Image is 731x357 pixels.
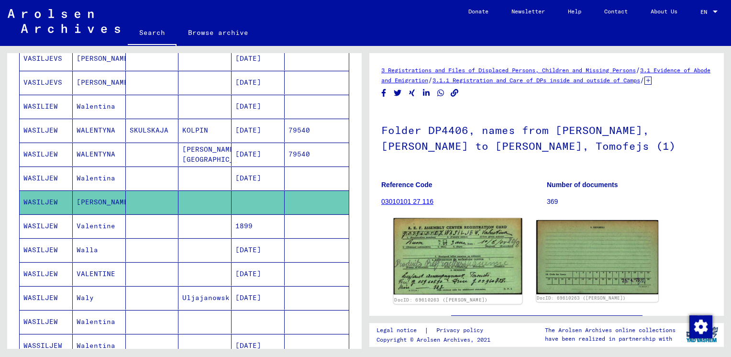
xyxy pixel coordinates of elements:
[20,95,73,118] mat-cell: WASILIEW
[377,325,424,335] a: Legal notice
[232,71,285,94] mat-cell: [DATE]
[73,167,126,190] mat-cell: Walentina
[377,325,495,335] div: |
[545,335,676,343] p: have been realized in partnership with
[407,87,417,99] button: Share on Xing
[232,167,285,190] mat-cell: [DATE]
[232,143,285,166] mat-cell: [DATE]
[232,262,285,286] mat-cell: [DATE]
[545,326,676,335] p: The Arolsen Archives online collections
[232,238,285,262] mat-cell: [DATE]
[232,47,285,70] mat-cell: [DATE]
[428,76,432,84] span: /
[20,143,73,166] mat-cell: WASILJEW
[285,119,349,142] mat-cell: 79540
[178,286,232,310] mat-cell: Uljajanowsk
[20,310,73,334] mat-cell: WASILJEW
[421,87,432,99] button: Share on LinkedIn
[178,143,232,166] mat-cell: [PERSON_NAME]. [GEOGRAPHIC_DATA]
[429,325,495,335] a: Privacy policy
[73,214,126,238] mat-cell: Valentine
[178,119,232,142] mat-cell: KOLPIN
[20,190,73,214] mat-cell: WASILJEW
[689,315,712,338] img: Change consent
[394,297,487,303] a: DocID: 69610263 ([PERSON_NAME])
[20,238,73,262] mat-cell: WASILJEW
[432,77,640,84] a: 3.1.1 Registration and Care of DPs inside and outside of Camps
[640,76,644,84] span: /
[177,21,260,44] a: Browse archive
[73,119,126,142] mat-cell: WALENTYNA
[73,262,126,286] mat-cell: VALENTINE
[232,95,285,118] mat-cell: [DATE]
[700,9,711,15] span: EN
[20,214,73,238] mat-cell: WASILJEW
[73,190,126,214] mat-cell: [PERSON_NAME]
[73,95,126,118] mat-cell: Walentina
[128,21,177,46] a: Search
[450,87,460,99] button: Copy link
[379,87,389,99] button: Share on Facebook
[536,220,659,294] img: 002.jpg
[20,119,73,142] mat-cell: WASILJEW
[381,198,433,205] a: 03010101 27 116
[20,262,73,286] mat-cell: WASILJEW
[232,214,285,238] mat-cell: 1899
[381,181,432,189] b: Reference Code
[377,335,495,344] p: Copyright © Arolsen Archives, 2021
[20,167,73,190] mat-cell: WASILJEW
[636,66,640,74] span: /
[73,310,126,334] mat-cell: Walentina
[394,218,522,294] img: 001.jpg
[20,286,73,310] mat-cell: WASILJEW
[73,143,126,166] mat-cell: WALENTYNA
[684,323,720,346] img: yv_logo.png
[393,87,403,99] button: Share on Twitter
[73,47,126,70] mat-cell: [PERSON_NAME]
[20,47,73,70] mat-cell: VASILJEVS
[381,67,636,74] a: 3 Registrations and Files of Displaced Persons, Children and Missing Persons
[8,9,120,33] img: Arolsen_neg.svg
[232,286,285,310] mat-cell: [DATE]
[126,119,179,142] mat-cell: SKULSKAJA
[436,87,446,99] button: Share on WhatsApp
[547,181,618,189] b: Number of documents
[20,71,73,94] mat-cell: VASILJEVS
[537,295,626,301] a: DocID: 69610263 ([PERSON_NAME])
[73,71,126,94] mat-cell: [PERSON_NAME]
[689,315,712,338] div: Change consent
[73,286,126,310] mat-cell: Waly
[381,108,712,166] h1: Folder DP4406, names from [PERSON_NAME], [PERSON_NAME] to [PERSON_NAME], Tomofejs (1)
[547,197,712,207] p: 369
[232,119,285,142] mat-cell: [DATE]
[285,143,349,166] mat-cell: 79540
[73,238,126,262] mat-cell: Walla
